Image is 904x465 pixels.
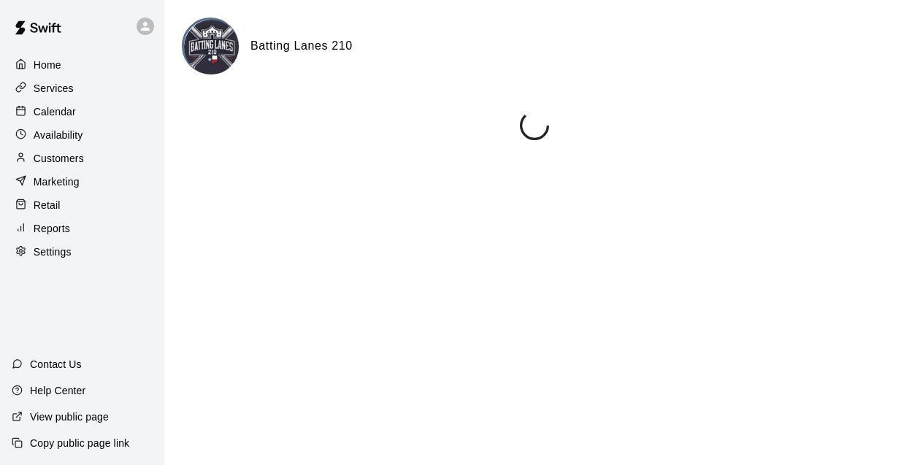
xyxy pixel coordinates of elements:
a: Retail [12,194,153,216]
a: Settings [12,241,153,263]
h6: Batting Lanes 210 [250,36,353,55]
p: Services [34,81,74,96]
p: Reports [34,221,70,236]
a: Services [12,77,153,99]
p: View public page [30,410,109,424]
a: Marketing [12,171,153,193]
p: Copy public page link [30,436,129,450]
p: Customers [34,151,84,166]
p: Calendar [34,104,76,119]
p: Home [34,58,61,72]
p: Availability [34,128,83,142]
p: Help Center [30,383,85,398]
a: Home [12,54,153,76]
a: Calendar [12,101,153,123]
img: Batting Lanes 210 logo [184,20,239,74]
a: Availability [12,124,153,146]
p: Marketing [34,174,80,189]
p: Settings [34,245,72,259]
p: Retail [34,198,61,212]
p: Contact Us [30,357,82,372]
a: Reports [12,218,153,239]
a: Customers [12,147,153,169]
